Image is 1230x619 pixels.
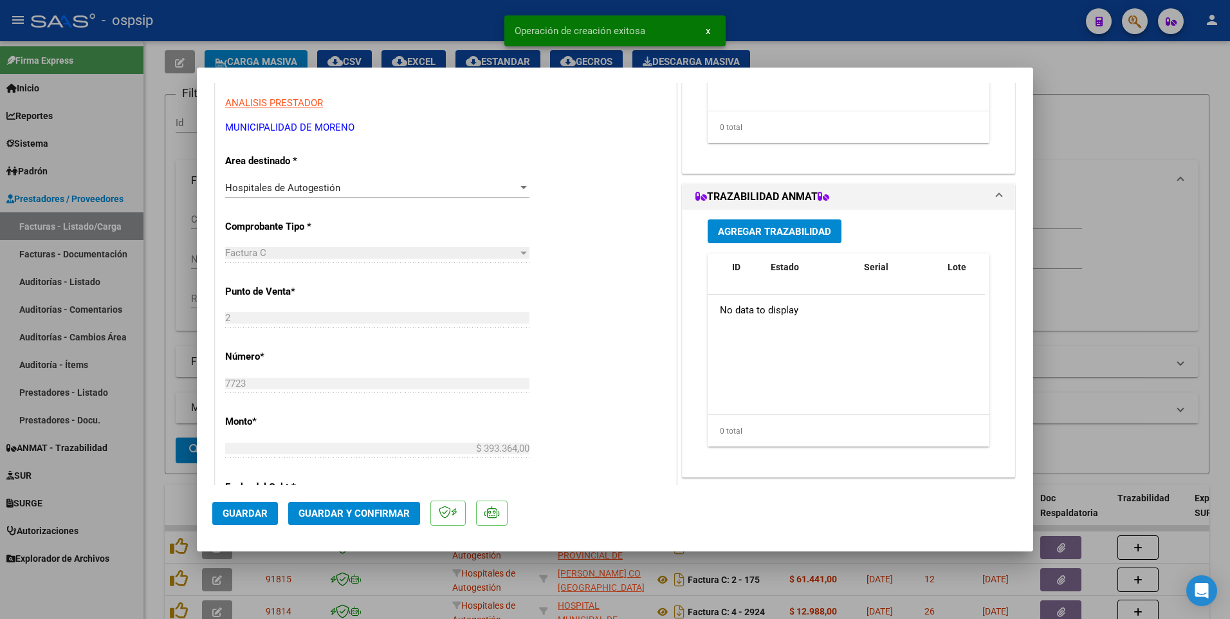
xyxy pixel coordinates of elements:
span: Guardar [223,508,268,519]
span: Factura C [225,247,266,259]
button: x [695,19,721,42]
p: Fecha del Cpbt. [225,480,358,495]
span: Serial [864,262,888,272]
datatable-header-cell: Serial [859,254,942,296]
p: Monto [225,414,358,429]
datatable-header-cell: Lote [942,254,997,296]
button: Agregar Trazabilidad [708,219,841,243]
mat-expansion-panel-header: TRAZABILIDAD ANMAT [683,184,1014,210]
p: Comprobante Tipo * [225,219,358,234]
span: ANALISIS PRESTADOR [225,97,323,109]
span: Lote [948,262,966,272]
p: Area destinado * [225,154,358,169]
span: Estado [771,262,799,272]
div: TRAZABILIDAD ANMAT [683,210,1014,477]
div: 0 total [708,111,989,143]
datatable-header-cell: Estado [766,254,859,296]
span: Hospitales de Autogestión [225,182,340,194]
span: Agregar Trazabilidad [718,226,831,237]
h1: TRAZABILIDAD ANMAT [695,189,829,205]
button: Guardar y Confirmar [288,502,420,525]
button: Guardar [212,502,278,525]
span: x [706,25,710,37]
datatable-header-cell: ID [727,254,766,296]
span: Guardar y Confirmar [298,508,410,519]
p: Número [225,349,358,364]
div: 0 total [708,415,989,447]
div: Open Intercom Messenger [1186,575,1217,606]
span: ID [732,262,740,272]
p: MUNICIPALIDAD DE MORENO [225,120,666,135]
p: Punto de Venta [225,284,358,299]
span: Operación de creación exitosa [515,24,645,37]
div: No data to display [708,295,985,327]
